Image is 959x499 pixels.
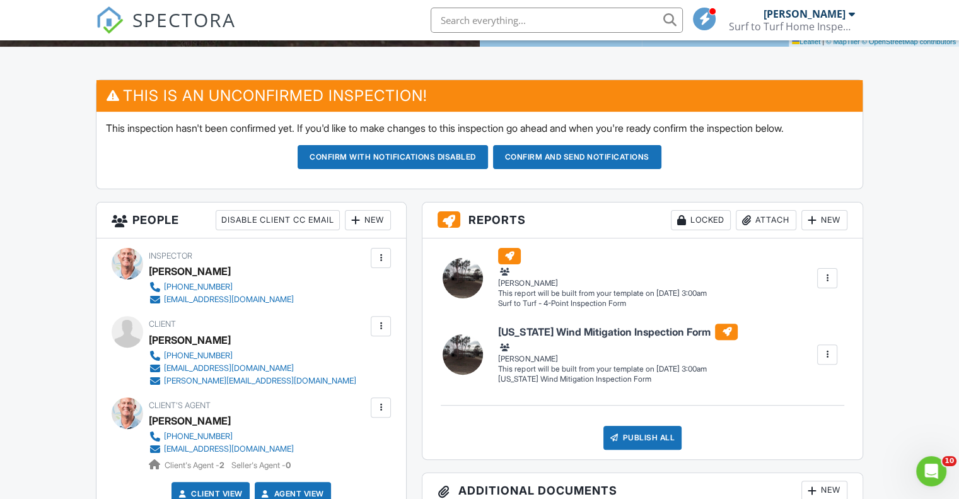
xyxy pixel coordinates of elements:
div: Publish All [603,426,682,450]
a: [EMAIL_ADDRESS][DOMAIN_NAME] [149,362,356,375]
a: © MapTiler [826,38,860,45]
div: [PHONE_NUMBER] [164,282,233,292]
div: [EMAIL_ADDRESS][DOMAIN_NAME] [164,444,294,454]
div: Surf to Turf Home Inspections [729,20,855,33]
button: Confirm with notifications disabled [298,145,488,169]
a: [PHONE_NUMBER] [149,349,356,362]
span: bathrooms [352,32,388,42]
div: 2.0 [334,29,350,42]
a: [PERSON_NAME][EMAIL_ADDRESS][DOMAIN_NAME] [149,375,356,387]
div: [PERSON_NAME] [149,331,231,349]
div: [PERSON_NAME][EMAIL_ADDRESS][DOMAIN_NAME] [164,376,356,386]
div: [PERSON_NAME] [498,341,738,364]
div: [PERSON_NAME] [149,262,231,281]
img: The Best Home Inspection Software - Spectora [96,6,124,34]
h3: People [96,203,406,238]
span: Seller's Agent - [231,461,291,470]
span: sq.ft. [251,32,267,42]
h6: [US_STATE] Wind Mitigation Inspection Form [498,324,738,340]
div: [PHONE_NUMBER] [164,351,233,361]
div: Attach [736,210,796,230]
a: © OpenStreetMap contributors [862,38,956,45]
span: SPECTORA [132,6,236,33]
span: | [822,38,824,45]
div: This report will be built from your template on [DATE] 3:00am [498,364,738,374]
a: [PHONE_NUMBER] [149,281,294,293]
div: Locked [671,210,731,230]
span: Client's Agent [149,401,211,410]
h3: This is an Unconfirmed Inspection! [96,80,863,111]
a: SPECTORA [96,17,236,44]
div: 3 [279,29,286,42]
div: This report will be built from your template on [DATE] 3:00am [498,288,706,298]
span: Client [149,319,176,329]
span: Built [82,32,96,42]
div: [US_STATE] Wind Mitigation Inspection Form [498,374,738,385]
div: [PERSON_NAME] [498,266,706,288]
a: [PHONE_NUMBER] [149,430,294,443]
div: 13939 [217,29,249,42]
div: Disable Client CC Email [216,210,340,230]
div: [EMAIL_ADDRESS][DOMAIN_NAME] [164,295,294,305]
a: [PERSON_NAME] [149,411,231,430]
span: Client's Agent - [165,461,226,470]
a: [EMAIL_ADDRESS][DOMAIN_NAME] [149,293,294,306]
h3: Reports [422,203,863,238]
span: bedrooms [288,32,322,42]
div: [EMAIL_ADDRESS][DOMAIN_NAME] [164,363,294,373]
p: This inspection hasn't been confirmed yet. If you'd like to make changes to this inspection go ah... [106,121,853,135]
strong: 2 [219,461,224,470]
iframe: Intercom live chat [916,456,946,486]
strong: 0 [286,461,291,470]
div: Surf to Turf - 4-Point Inspection Form [498,298,706,309]
div: [PERSON_NAME] [764,8,846,20]
button: Confirm and send notifications [493,145,661,169]
input: Search everything... [431,8,683,33]
div: New [345,210,391,230]
div: New [801,210,847,230]
a: Leaflet [792,38,820,45]
div: [PHONE_NUMBER] [164,431,233,442]
span: Inspector [149,251,192,261]
span: 10 [942,456,956,466]
a: [EMAIL_ADDRESS][DOMAIN_NAME] [149,443,294,455]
